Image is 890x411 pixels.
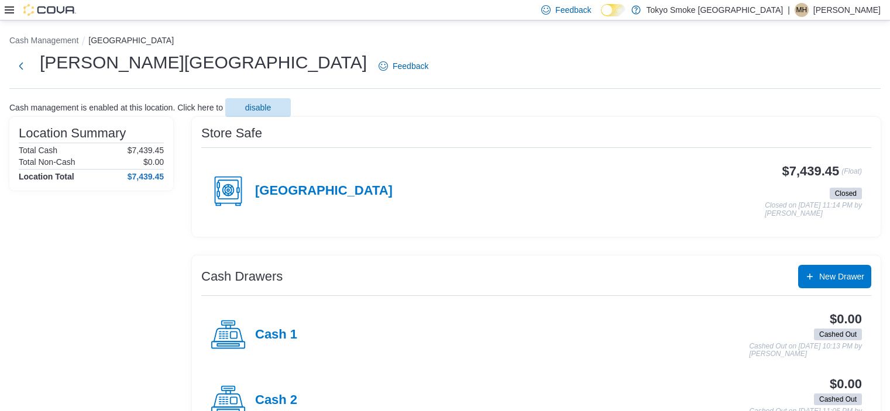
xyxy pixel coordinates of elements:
p: | [788,3,790,17]
span: Closed [830,188,862,199]
h4: $7,439.45 [128,172,164,181]
button: [GEOGRAPHIC_DATA] [88,36,174,45]
span: Feedback [393,60,428,72]
input: Dark Mode [601,4,626,16]
h3: $0.00 [830,377,862,391]
h6: Total Non-Cash [19,157,75,167]
p: Closed on [DATE] 11:14 PM by [PERSON_NAME] [765,202,862,217]
h4: Cash 2 [255,393,297,408]
button: Cash Management [9,36,78,45]
p: [PERSON_NAME] [813,3,881,17]
h6: Total Cash [19,146,57,155]
h1: [PERSON_NAME][GEOGRAPHIC_DATA] [40,51,367,74]
h4: [GEOGRAPHIC_DATA] [255,184,393,199]
span: Closed [835,188,857,199]
nav: An example of EuiBreadcrumbs [9,34,881,49]
h4: Location Total [19,172,74,181]
div: Makaela Harkness [795,3,809,17]
h3: Location Summary [19,126,126,140]
h3: $7,439.45 [782,164,840,178]
h3: Cash Drawers [201,270,283,284]
h3: Store Safe [201,126,262,140]
span: Feedback [555,4,591,16]
p: (Float) [841,164,862,185]
h3: $0.00 [830,312,862,326]
span: Cashed Out [814,393,862,405]
p: $0.00 [143,157,164,167]
button: New Drawer [798,265,871,288]
span: New Drawer [819,271,864,282]
h4: Cash 1 [255,327,297,343]
img: Cova [23,4,76,16]
span: disable [245,102,271,113]
span: MH [796,3,807,17]
p: Cashed Out on [DATE] 10:13 PM by [PERSON_NAME] [749,343,862,358]
span: Cashed Out [814,329,862,340]
p: Tokyo Smoke [GEOGRAPHIC_DATA] [647,3,784,17]
button: disable [225,98,291,117]
span: Cashed Out [819,329,857,340]
p: $7,439.45 [128,146,164,155]
a: Feedback [374,54,433,78]
p: Cash management is enabled at this location. Click here to [9,103,223,112]
button: Next [9,54,33,78]
span: Cashed Out [819,394,857,405]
